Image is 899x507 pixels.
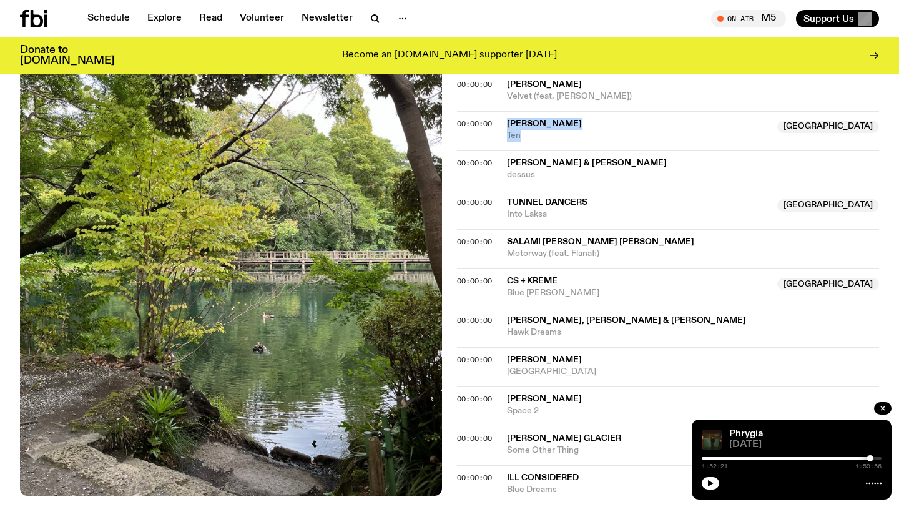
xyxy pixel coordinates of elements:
[342,50,557,61] p: Become an [DOMAIN_NAME] supporter [DATE]
[457,81,492,88] button: 00:00:00
[507,159,667,167] span: [PERSON_NAME] & [PERSON_NAME]
[457,394,492,404] span: 00:00:00
[20,45,114,66] h3: Donate to [DOMAIN_NAME]
[507,248,879,260] span: Motorway (feat. Flanafi)
[457,158,492,168] span: 00:00:00
[507,355,582,364] span: [PERSON_NAME]
[725,14,780,23] span: Tune in live
[457,119,492,129] span: 00:00:00
[294,10,360,27] a: Newsletter
[729,440,882,450] span: [DATE]
[192,10,230,27] a: Read
[457,197,492,207] span: 00:00:00
[457,396,492,403] button: 00:00:00
[507,169,879,181] span: dessus
[507,445,879,456] span: Some Other Thing
[457,239,492,245] button: 00:00:00
[507,91,879,102] span: Velvet (feat. [PERSON_NAME])
[507,327,879,338] span: Hawk Dreams
[507,287,770,299] span: Blue [PERSON_NAME]
[507,277,558,285] span: CS + Kreme
[457,237,492,247] span: 00:00:00
[507,209,770,220] span: Into Laksa
[457,355,492,365] span: 00:00:00
[457,79,492,89] span: 00:00:00
[796,10,879,27] button: Support Us
[507,119,582,128] span: [PERSON_NAME]
[457,278,492,285] button: 00:00:00
[507,366,879,378] span: [GEOGRAPHIC_DATA]
[507,237,694,246] span: Salami [PERSON_NAME] [PERSON_NAME]
[507,473,579,482] span: Ill Considered
[507,316,746,325] span: [PERSON_NAME], [PERSON_NAME] & [PERSON_NAME]
[507,405,879,417] span: Space 2
[457,357,492,363] button: 00:00:00
[457,121,492,127] button: 00:00:00
[507,198,587,207] span: Tunnel Dancers
[457,199,492,206] button: 00:00:00
[702,430,722,450] img: A greeny-grainy film photo of Bela, John and Bindi at night. They are standing in a backyard on g...
[507,484,879,496] span: Blue Dreams
[507,434,621,443] span: [PERSON_NAME] Glacier
[457,473,492,483] span: 00:00:00
[777,121,879,133] span: [GEOGRAPHIC_DATA]
[507,80,582,89] span: [PERSON_NAME]
[803,13,854,24] span: Support Us
[507,130,770,142] span: Ten
[855,463,882,470] span: 1:59:56
[777,199,879,212] span: [GEOGRAPHIC_DATA]
[140,10,189,27] a: Explore
[702,463,728,470] span: 1:52:21
[457,475,492,481] button: 00:00:00
[457,160,492,167] button: 00:00:00
[80,10,137,27] a: Schedule
[777,278,879,290] span: [GEOGRAPHIC_DATA]
[457,317,492,324] button: 00:00:00
[457,433,492,443] span: 00:00:00
[457,276,492,286] span: 00:00:00
[457,435,492,442] button: 00:00:00
[457,315,492,325] span: 00:00:00
[232,10,292,27] a: Volunteer
[507,395,582,403] span: [PERSON_NAME]
[711,10,786,27] button: On AirM5
[729,429,763,439] a: Phrygia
